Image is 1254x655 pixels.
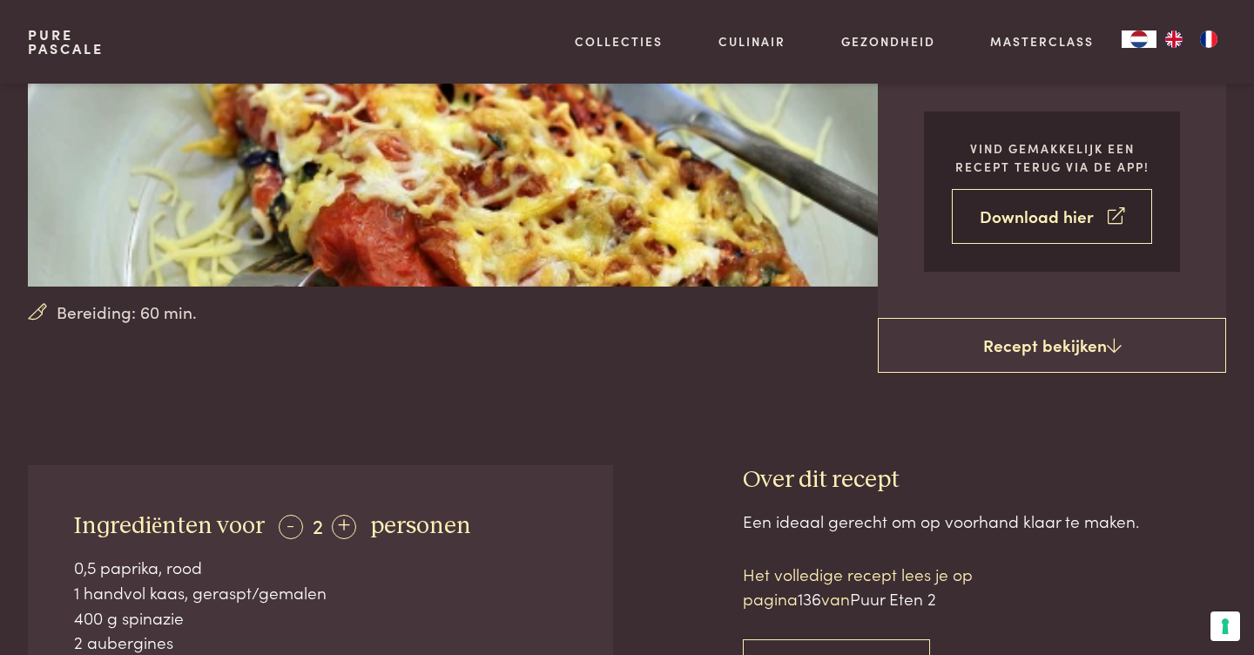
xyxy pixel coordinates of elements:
div: Language [1122,30,1156,48]
button: Uw voorkeuren voor toestemming voor trackingtechnologieën [1210,611,1240,641]
a: PurePascale [28,28,104,56]
span: personen [370,514,471,538]
ul: Language list [1156,30,1226,48]
span: 136 [798,586,821,610]
div: - [279,515,303,539]
a: EN [1156,30,1191,48]
p: Vind gemakkelijk een recept terug via de app! [952,139,1152,175]
a: Download hier [952,189,1152,244]
a: Gezondheid [841,32,935,51]
a: Collecties [575,32,663,51]
a: Culinair [718,32,785,51]
div: 400 g spinazie [74,605,567,631]
p: Het volledige recept lees je op pagina van [743,562,1039,611]
a: FR [1191,30,1226,48]
a: Masterclass [990,32,1094,51]
span: 2 [313,510,323,539]
h3: Over dit recept [743,465,1226,496]
aside: Language selected: Nederlands [1122,30,1226,48]
div: 0,5 paprika, rood [74,555,567,580]
div: + [332,515,356,539]
a: Recept bekijken [878,318,1226,374]
div: 1 handvol kaas, geraspt/gemalen [74,580,567,605]
span: Bereiding: 60 min. [57,300,197,325]
div: Een ideaal gerecht om op voorhand klaar te maken. [743,509,1226,534]
span: Puur Eten 2 [850,586,936,610]
a: NL [1122,30,1156,48]
span: Ingrediënten voor [74,514,265,538]
div: 2 aubergines [74,630,567,655]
